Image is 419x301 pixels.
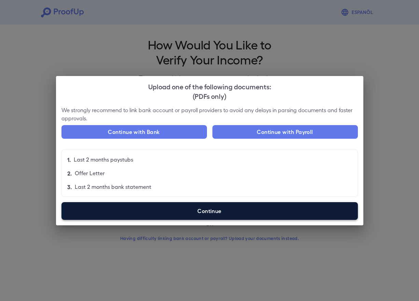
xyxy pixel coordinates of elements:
div: (PDFs only) [61,91,358,101]
p: 3. [67,183,72,191]
p: 2. [67,169,72,177]
p: Offer Letter [75,169,105,177]
label: Continue [61,202,358,220]
p: 1. [67,155,71,164]
h2: Upload one of the following documents: [56,76,363,106]
button: Continue with Bank [61,125,207,139]
p: Last 2 months paystubs [74,155,133,164]
p: Last 2 months bank statement [75,183,151,191]
p: We strongly recommend to link bank account or payroll providers to avoid any delays in parsing do... [61,106,358,122]
button: Continue with Payroll [212,125,358,139]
